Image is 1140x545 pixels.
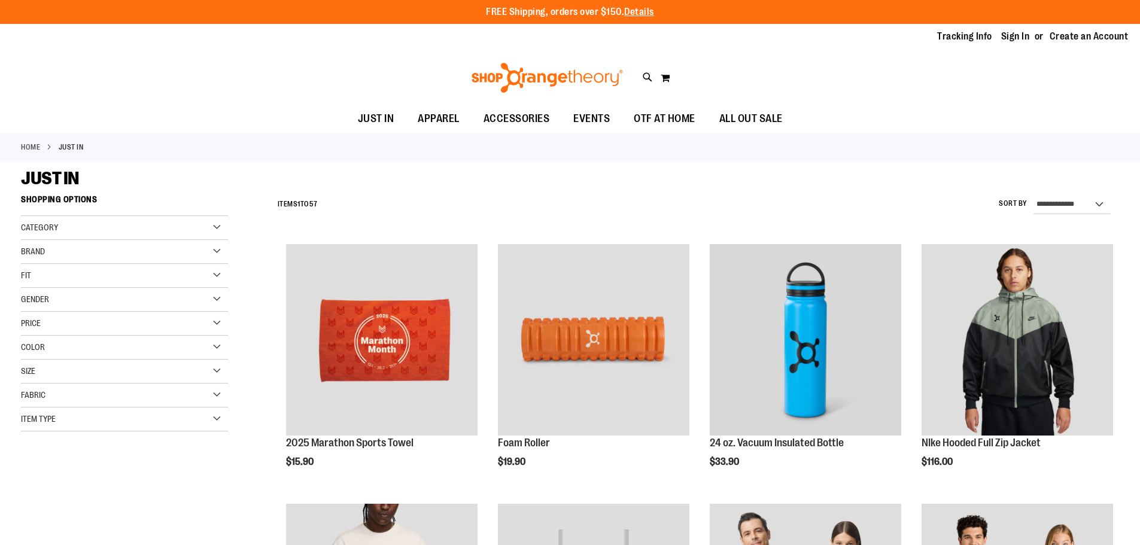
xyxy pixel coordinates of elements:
a: 24 oz. Vacuum Insulated Bottle [710,244,901,437]
span: $15.90 [286,456,315,467]
h2: Items to [278,195,318,214]
span: Color [21,342,45,352]
label: Sort By [999,199,1027,209]
a: NIke Hooded Full Zip Jacket [922,244,1113,437]
span: EVENTS [573,105,610,132]
p: FREE Shipping, orders over $150. [486,5,654,19]
span: 1 [297,200,300,208]
a: Tracking Info [937,30,992,43]
a: Foam Roller [498,437,550,449]
span: ACCESSORIES [484,105,550,132]
span: 57 [309,200,318,208]
img: 24 oz. Vacuum Insulated Bottle [710,244,901,436]
a: 2025 Marathon Sports Towel [286,437,414,449]
span: Fit [21,270,31,280]
span: $19.90 [498,456,527,467]
span: Price [21,318,41,328]
img: Foam Roller [498,244,689,436]
span: JUST IN [21,168,79,188]
a: 24 oz. Vacuum Insulated Bottle [710,437,844,449]
span: Fabric [21,390,45,400]
span: $116.00 [922,456,954,467]
span: OTF AT HOME [634,105,695,132]
span: JUST IN [358,105,394,132]
div: product [704,238,907,498]
img: Shop Orangetheory [470,63,625,93]
div: product [916,238,1119,498]
a: Details [624,7,654,17]
span: Item Type [21,414,56,424]
span: APPAREL [418,105,460,132]
a: Create an Account [1050,30,1129,43]
span: Gender [21,294,49,304]
span: Brand [21,246,45,256]
span: Category [21,223,58,232]
div: product [280,238,484,498]
span: $33.90 [710,456,741,467]
span: ALL OUT SALE [719,105,783,132]
strong: JUST IN [59,142,84,153]
div: product [492,238,695,498]
a: NIke Hooded Full Zip Jacket [922,437,1041,449]
img: NIke Hooded Full Zip Jacket [922,244,1113,436]
a: Home [21,142,40,153]
a: 2025 Marathon Sports Towel [286,244,478,437]
img: 2025 Marathon Sports Towel [286,244,478,436]
strong: Shopping Options [21,189,228,216]
span: Size [21,366,35,376]
a: Foam Roller [498,244,689,437]
a: Sign In [1001,30,1030,43]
